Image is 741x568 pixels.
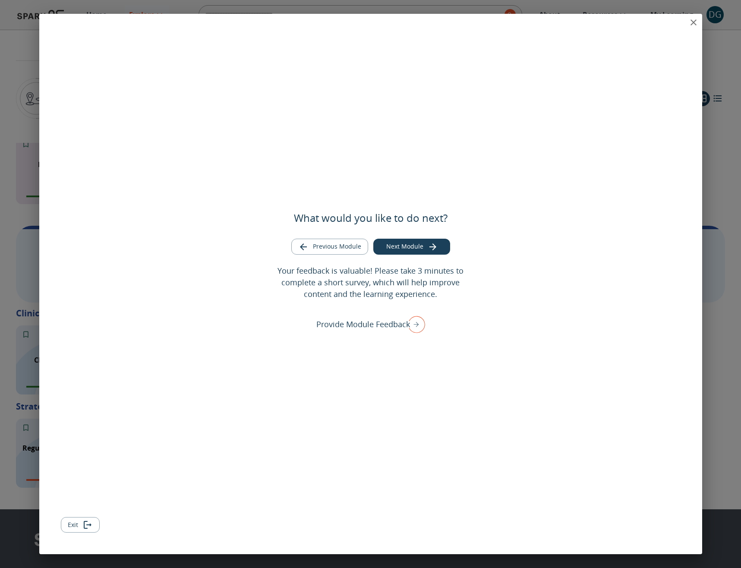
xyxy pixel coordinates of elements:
[404,313,425,335] img: right arrow
[294,211,448,225] h5: What would you like to do next?
[271,265,470,300] p: Your feedback is valuable! Please take 3 minutes to complete a short survey, which will help impr...
[61,517,100,533] button: Exit module
[316,319,410,330] p: Provide Module Feedback
[373,239,450,255] button: Go to next module
[291,239,368,255] button: Go to previous module
[316,313,425,335] div: Provide Module Feedback
[685,14,702,31] button: close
